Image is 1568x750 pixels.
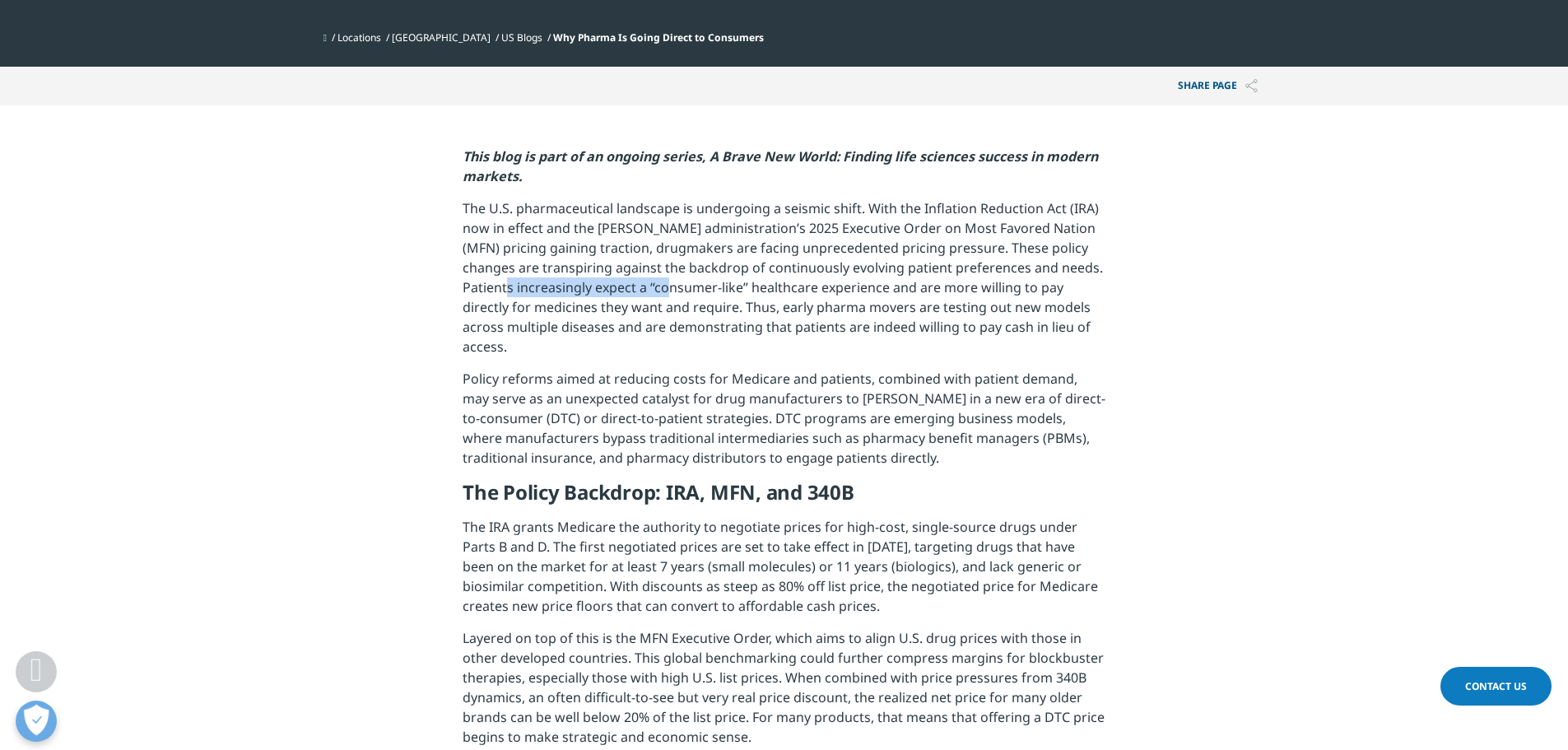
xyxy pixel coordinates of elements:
a: US Blogs [501,30,542,44]
a: Contact Us [1440,667,1552,706]
p: The U.S. pharmaceutical landscape is undergoing a seismic shift. With the Inflation Reduction Act... [463,198,1105,369]
p: Share PAGE [1166,67,1270,105]
button: Share PAGEShare PAGE [1166,67,1270,105]
a: Locations [337,30,381,44]
p: The IRA grants Medicare the authority to negotiate prices for high-cost, single-source drugs unde... [463,517,1105,628]
img: Share PAGE [1245,79,1258,93]
p: Policy reforms aimed at reducing costs for Medicare and patients, combined with patient demand, m... [463,369,1105,480]
h5: The Policy Backdrop: IRA, MFN, and 340B [463,480,1105,517]
span: Contact Us [1465,679,1527,693]
em: This blog is part of an ongoing series, A Brave New World: Finding life sciences success in moder... [463,147,1098,185]
button: Open Preferences [16,701,57,742]
span: Why Pharma Is Going Direct to Consumers [553,30,764,44]
a: [GEOGRAPHIC_DATA] [392,30,491,44]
